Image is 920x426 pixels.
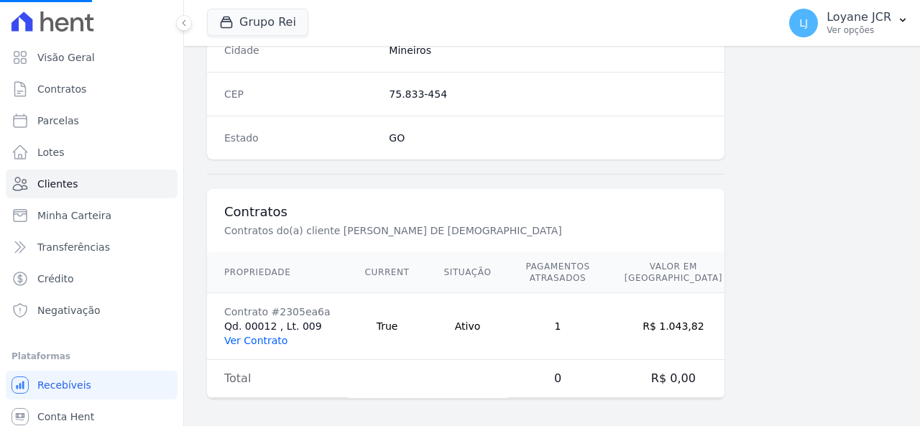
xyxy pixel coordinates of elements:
[6,201,178,230] a: Minha Carteira
[207,293,348,360] td: Qd. 00012 , Lt. 009
[607,293,740,360] td: R$ 1.043,82
[37,208,111,223] span: Minha Carteira
[607,252,740,293] th: Valor em [GEOGRAPHIC_DATA]
[6,296,178,325] a: Negativação
[224,335,287,346] a: Ver Contrato
[6,371,178,399] a: Recebíveis
[37,272,74,286] span: Crédito
[607,360,740,398] td: R$ 0,00
[799,18,808,28] span: LJ
[389,43,707,57] dd: Mineiros
[6,264,178,293] a: Crédito
[508,252,607,293] th: Pagamentos Atrasados
[827,10,891,24] p: Loyane JCR
[778,3,920,43] button: LJ Loyane JCR Ver opções
[389,131,707,145] dd: GO
[224,131,377,145] dt: Estado
[37,409,94,424] span: Conta Hent
[389,87,707,101] dd: 75.833-454
[6,138,178,167] a: Lotes
[224,87,377,101] dt: CEP
[207,9,308,36] button: Grupo Rei
[6,106,178,135] a: Parcelas
[827,24,891,36] p: Ver opções
[348,252,427,293] th: Current
[207,252,348,293] th: Propriedade
[37,378,91,392] span: Recebíveis
[427,293,509,360] td: Ativo
[37,82,86,96] span: Contratos
[37,177,78,191] span: Clientes
[224,203,707,221] h3: Contratos
[427,252,509,293] th: Situação
[207,360,348,398] td: Total
[37,145,65,159] span: Lotes
[224,43,377,57] dt: Cidade
[37,303,101,318] span: Negativação
[11,348,172,365] div: Plataformas
[6,233,178,261] a: Transferências
[6,170,178,198] a: Clientes
[37,50,95,65] span: Visão Geral
[224,305,331,319] div: Contrato #2305ea6a
[224,223,707,238] p: Contratos do(a) cliente [PERSON_NAME] DE [DEMOGRAPHIC_DATA]
[6,43,178,72] a: Visão Geral
[348,293,427,360] td: True
[37,240,110,254] span: Transferências
[508,360,607,398] td: 0
[6,75,178,103] a: Contratos
[37,114,79,128] span: Parcelas
[508,293,607,360] td: 1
